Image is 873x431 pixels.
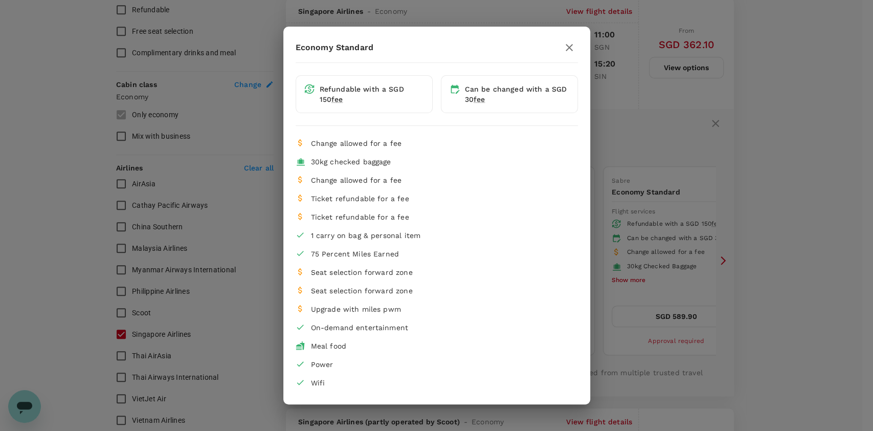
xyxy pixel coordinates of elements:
span: Ticket refundable for a fee [311,213,409,221]
span: Seat selection forward zone [311,268,413,276]
span: fee [331,95,343,103]
span: Change allowed for a fee [311,176,402,184]
span: On-demand entertainment [311,324,408,332]
span: Ticket refundable for a fee [311,195,409,203]
span: Seat selection forward zone [311,287,413,295]
div: Refundable with a SGD 150 [320,84,424,104]
span: Change allowed for a fee [311,139,402,147]
span: 1 carry on bag & personal item [311,231,421,240]
span: 75 Percent Miles Earned [311,250,399,258]
span: fee [474,95,485,103]
span: Meal food [311,342,346,350]
span: 30kg checked baggage [311,158,391,166]
span: Upgrade with miles pwm [311,305,401,313]
span: Power [311,360,333,369]
p: Economy Standard [296,41,373,54]
span: Wifi [311,379,325,387]
div: Can be changed with a SGD 30 [465,84,569,104]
